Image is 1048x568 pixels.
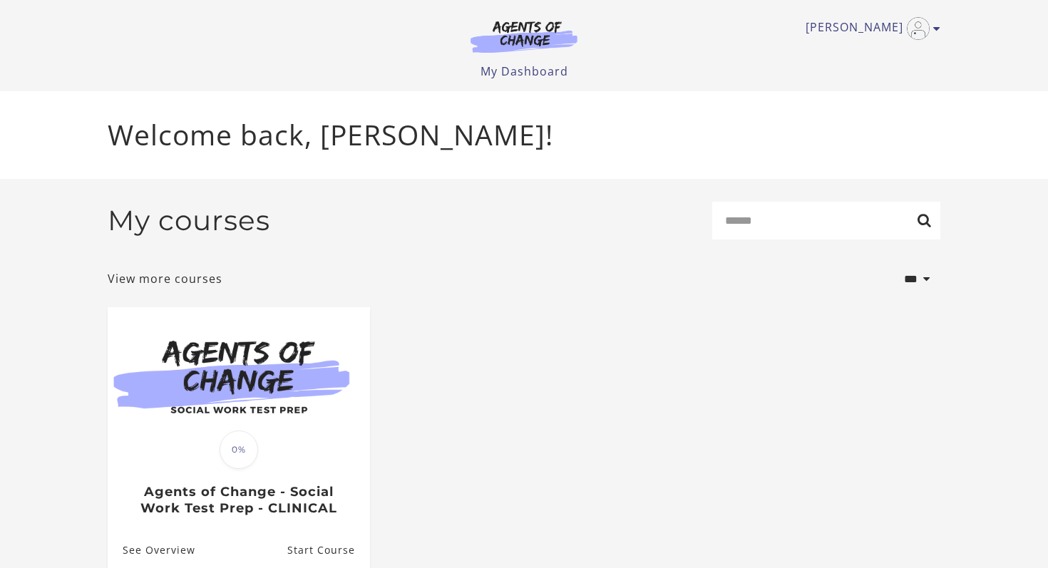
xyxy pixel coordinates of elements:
span: 0% [220,430,258,469]
img: Agents of Change Logo [456,20,592,53]
a: My Dashboard [481,63,568,79]
a: View more courses [108,270,222,287]
h2: My courses [108,204,270,237]
h3: Agents of Change - Social Work Test Prep - CLINICAL [123,484,354,516]
p: Welcome back, [PERSON_NAME]! [108,114,940,156]
a: Toggle menu [806,17,933,40]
